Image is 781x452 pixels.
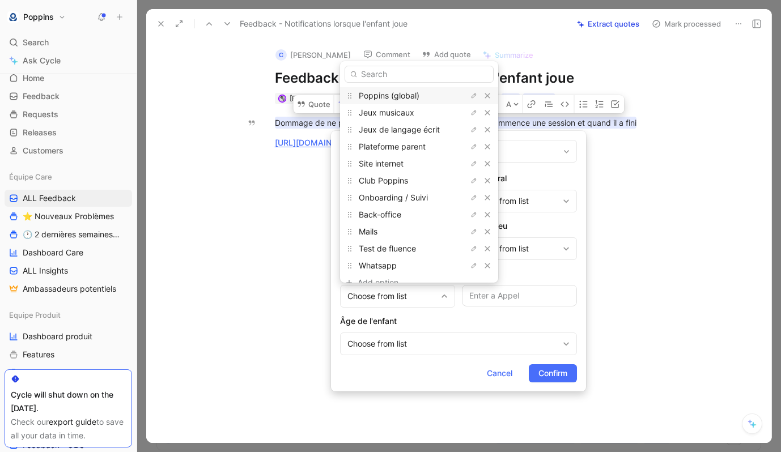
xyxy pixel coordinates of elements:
span: Onboarding / Suivi [359,193,428,202]
div: Mails [340,223,498,240]
div: Club Poppins [340,172,498,189]
div: Site internet [340,155,498,172]
span: Whatsapp [359,261,397,270]
span: Site internet [359,159,404,168]
div: Jeux de langage écrit [340,121,498,138]
div: Onboarding / Suivi [340,189,498,206]
span: Jeux de langage écrit [359,125,440,134]
div: Poppins (global) [340,87,498,104]
div: Add option [358,276,443,289]
div: Test de fluence [340,240,498,257]
span: Jeux musicaux [359,108,414,117]
div: Back-office [340,206,498,223]
span: Plateforme parent [359,142,426,151]
div: Whatsapp [340,257,498,274]
span: Back-office [359,210,401,219]
div: Jeux musicaux [340,104,498,121]
span: Poppins (global) [359,91,419,100]
div: Plateforme parent [340,138,498,155]
span: Mails [359,227,377,236]
span: Club Poppins [359,176,408,185]
input: Search [345,66,494,83]
span: Test de fluence [359,244,416,253]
